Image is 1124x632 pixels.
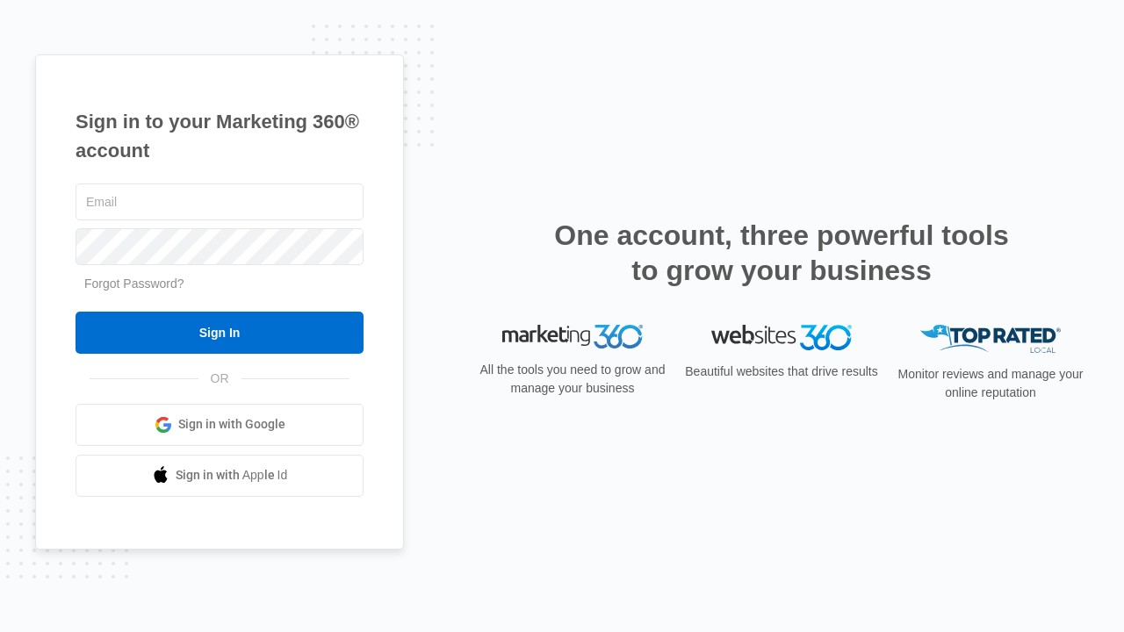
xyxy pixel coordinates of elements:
[76,183,364,220] input: Email
[711,325,852,350] img: Websites 360
[502,325,643,349] img: Marketing 360
[176,466,288,485] span: Sign in with Apple Id
[76,312,364,354] input: Sign In
[76,107,364,165] h1: Sign in to your Marketing 360® account
[178,415,285,434] span: Sign in with Google
[683,363,880,381] p: Beautiful websites that drive results
[84,276,184,291] a: Forgot Password?
[892,365,1089,402] p: Monitor reviews and manage your online reputation
[474,361,671,398] p: All the tools you need to grow and manage your business
[76,404,364,446] a: Sign in with Google
[198,370,241,388] span: OR
[920,325,1061,354] img: Top Rated Local
[76,455,364,497] a: Sign in with Apple Id
[549,218,1014,288] h2: One account, three powerful tools to grow your business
